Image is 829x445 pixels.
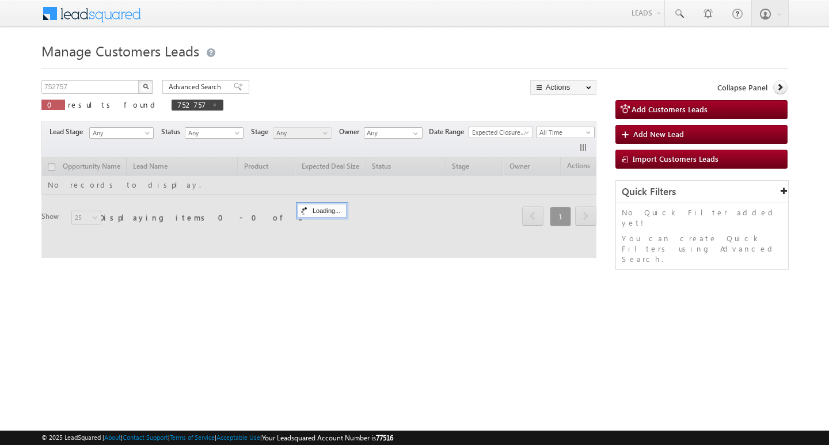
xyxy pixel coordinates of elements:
a: Any [273,127,332,139]
a: Show All Items [407,128,421,139]
span: Expected Closure Date [469,127,529,138]
input: Type to Search [364,127,423,139]
span: Any [185,128,240,138]
img: Search [143,83,149,89]
a: Contact Support [123,433,168,441]
div: Loading... [298,204,347,218]
span: Owner [339,127,364,137]
a: Any [89,127,154,139]
span: All Time [537,127,591,138]
p: You can create Quick Filters using Advanced Search. [622,233,782,264]
span: © 2025 LeadSquared | | | | | [41,432,393,443]
a: About [104,433,121,441]
span: Import Customers Leads [633,154,718,163]
span: results found [68,100,159,109]
span: Add New Lead [633,129,684,139]
a: Acceptable Use [216,433,260,441]
span: Advanced Search [169,82,225,92]
span: Manage Customers Leads [41,41,199,60]
span: Lead Stage [50,127,88,137]
span: Date Range [429,127,469,137]
span: 77516 [376,433,393,442]
span: 752757 [177,100,206,109]
span: Add Customers Leads [632,104,708,114]
span: Status [161,127,185,137]
a: Expected Closure Date [469,127,533,138]
a: All Time [536,127,595,138]
span: Any [90,128,150,138]
button: Actions [530,80,596,94]
a: Terms of Service [170,433,215,441]
p: No Quick Filter added yet! [622,207,782,228]
span: Collapse Panel [717,82,767,93]
span: 0 [47,100,59,109]
span: Your Leadsquared Account Number is [262,433,393,442]
a: Any [185,127,244,139]
div: Quick Filters [616,181,788,203]
span: Any [273,128,328,138]
span: Stage [251,127,273,137]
